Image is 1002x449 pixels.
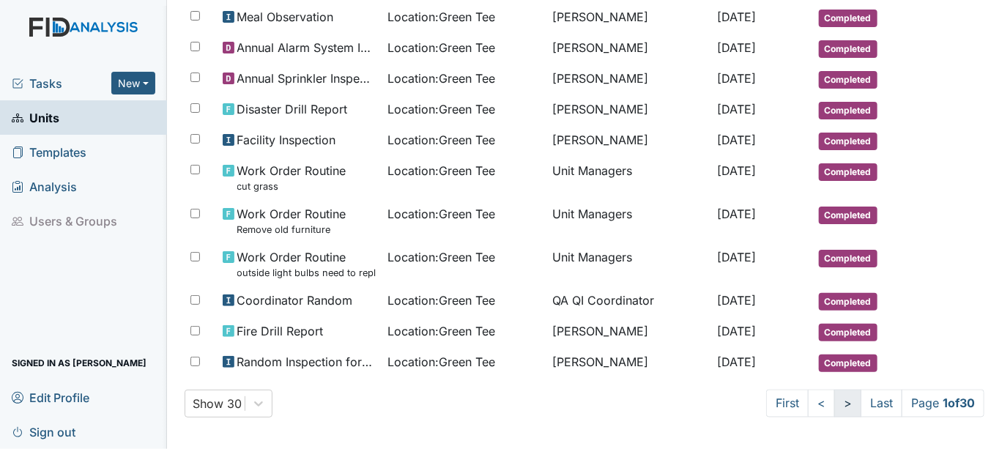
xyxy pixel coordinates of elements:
span: [DATE] [717,133,756,147]
span: Annual Alarm System Inspection [237,39,376,56]
span: Location : Green Tee [387,131,495,149]
small: cut grass [237,179,346,193]
span: Completed [819,163,877,181]
span: [DATE] [717,40,756,55]
span: Work Order Routine outside light bulbs need to replace [237,248,376,280]
span: Location : Green Tee [387,205,495,223]
td: [PERSON_NAME] [546,94,711,125]
span: [DATE] [717,163,756,178]
span: Units [12,106,59,129]
button: New [111,72,155,94]
td: QA QI Coordinator [546,286,711,316]
span: [DATE] [717,250,756,264]
span: Location : Green Tee [387,353,495,371]
span: Completed [819,324,877,341]
td: [PERSON_NAME] [546,64,711,94]
td: Unit Managers [546,156,711,199]
span: Work Order Routine cut grass [237,162,346,193]
span: Completed [819,10,877,27]
span: Location : Green Tee [387,162,495,179]
span: Completed [819,293,877,311]
span: Completed [819,250,877,267]
span: Signed in as [PERSON_NAME] [12,352,146,374]
span: Completed [819,355,877,372]
span: Sign out [12,420,75,443]
td: [PERSON_NAME] [546,2,711,33]
span: Completed [819,71,877,89]
td: [PERSON_NAME] [546,347,711,378]
small: Remove old furniture [237,223,346,237]
span: Location : Green Tee [387,322,495,340]
small: outside light bulbs need to replace [237,266,376,280]
span: Location : Green Tee [387,292,495,309]
td: Unit Managers [546,199,711,242]
span: [DATE] [717,207,756,221]
span: Fire Drill Report [237,322,324,340]
span: [DATE] [717,71,756,86]
span: Disaster Drill Report [237,100,348,118]
a: < [808,390,835,418]
a: First [766,390,809,418]
span: Location : Green Tee [387,39,495,56]
span: Templates [12,141,86,163]
span: [DATE] [717,102,756,116]
a: > [834,390,861,418]
span: Location : Green Tee [387,70,495,87]
span: Coordinator Random [237,292,353,309]
span: Location : Green Tee [387,8,495,26]
span: Analysis [12,175,77,198]
nav: task-pagination [766,390,984,418]
strong: 1 of 30 [943,396,975,411]
a: Tasks [12,75,111,92]
span: Annual Sprinkler Inspection [237,70,376,87]
span: [DATE] [717,355,756,369]
td: [PERSON_NAME] [546,316,711,347]
span: Completed [819,40,877,58]
span: [DATE] [717,293,756,308]
span: Facility Inspection [237,131,336,149]
span: Edit Profile [12,386,89,409]
span: Work Order Routine Remove old furniture [237,205,346,237]
span: [DATE] [717,324,756,338]
span: Random Inspection for AM [237,353,376,371]
span: Completed [819,133,877,150]
a: Last [861,390,902,418]
span: Meal Observation [237,8,334,26]
td: Unit Managers [546,242,711,286]
td: [PERSON_NAME] [546,125,711,156]
span: Completed [819,102,877,119]
span: Location : Green Tee [387,248,495,266]
span: Page [902,390,984,418]
span: Completed [819,207,877,224]
span: [DATE] [717,10,756,24]
span: Location : Green Tee [387,100,495,118]
div: Show 30 [193,395,242,412]
td: [PERSON_NAME] [546,33,711,64]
